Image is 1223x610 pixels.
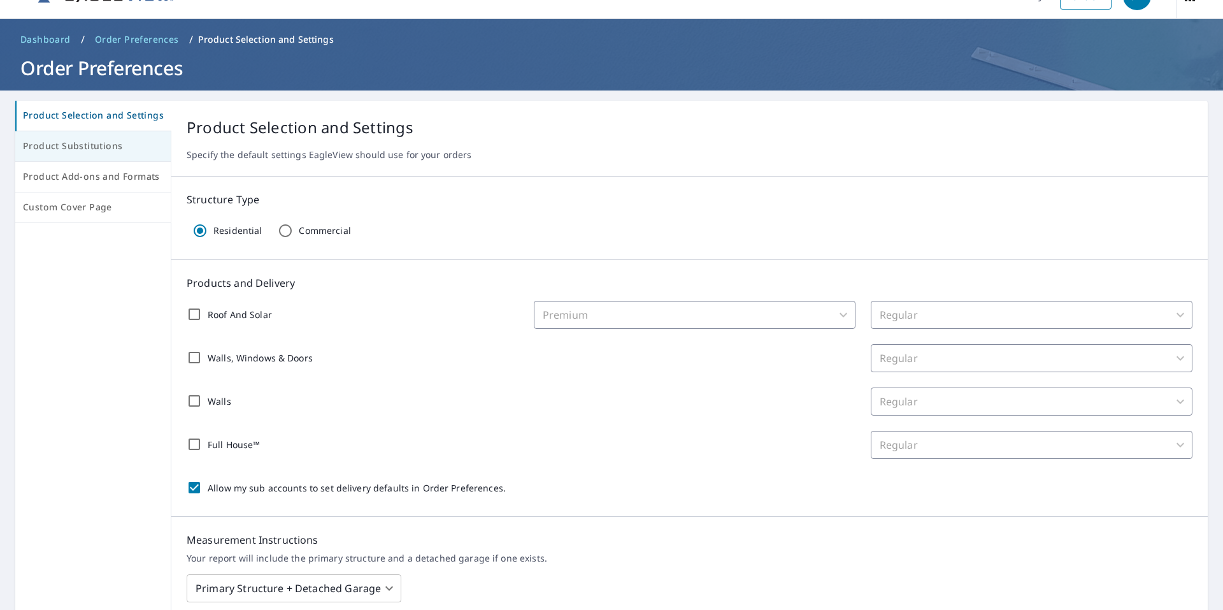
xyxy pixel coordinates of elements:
[208,351,313,365] p: Walls, Windows & Doors
[187,570,401,606] div: Primary Structure + Detached Garage
[871,431,1192,459] div: Regular
[871,388,1192,416] div: Regular
[23,108,164,124] span: Product Selection and Settings
[187,532,1192,548] p: Measurement Instructions
[187,116,1192,139] p: Product Selection and Settings
[15,55,1208,81] h1: Order Preferences
[15,29,1208,50] nav: breadcrumb
[871,344,1192,372] div: Regular
[23,200,163,215] span: Custom Cover Page
[15,101,171,223] div: tab-list
[23,169,163,185] span: Product Add-ons and Formats
[208,395,231,408] p: Walls
[208,438,260,451] p: Full House™
[187,192,1192,207] p: Structure Type
[189,32,193,47] li: /
[81,32,85,47] li: /
[95,33,179,46] span: Order Preferences
[15,29,76,50] a: Dashboard
[198,33,334,46] p: Product Selection and Settings
[208,308,272,321] p: Roof And Solar
[187,149,1192,161] p: Specify the default settings EagleView should use for your orders
[871,301,1192,329] div: Regular
[90,29,184,50] a: Order Preferences
[187,275,1192,291] p: Products and Delivery
[213,225,262,236] p: Residential
[187,553,1192,564] p: Your report will include the primary structure and a detached garage if one exists.
[534,301,855,329] div: Premium
[208,481,506,495] p: Allow my sub accounts to set delivery defaults in Order Preferences.
[23,138,163,154] span: Product Substitutions
[20,33,71,46] span: Dashboard
[299,225,350,236] p: Commercial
